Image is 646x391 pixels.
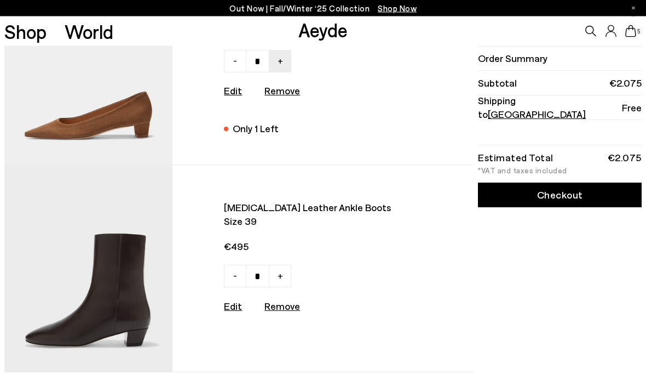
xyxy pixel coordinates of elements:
p: Out Now | Fall/Winter ‘25 Collection [229,2,417,15]
u: Remove [264,301,300,313]
span: [GEOGRAPHIC_DATA] [488,108,586,120]
span: 5 [636,29,642,35]
div: *VAT and taxes included [478,167,642,174]
a: Edit [224,85,242,97]
a: Aeyde [298,18,348,41]
a: Edit [224,301,242,313]
span: + [278,269,283,282]
span: Shipping to [478,94,622,121]
a: Checkout [478,183,642,207]
div: €2.075 [608,154,642,161]
span: - [233,54,237,67]
li: Subtotal [478,71,642,95]
li: Order Summary [478,46,642,71]
span: [MEDICAL_DATA] leather ankle boots [224,201,407,215]
a: + [269,265,291,288]
a: - [224,50,246,73]
a: - [224,265,246,288]
a: World [65,22,113,41]
u: Remove [264,85,300,97]
a: Shop [4,22,47,41]
span: - [233,269,237,282]
span: €495 [224,240,407,254]
span: Free [622,101,642,115]
img: AEYDE_YASMIN_CALF_LEATHER_MOKA_1_2_580x.jpg [4,166,172,373]
div: Only 1 Left [233,122,279,137]
span: Navigate to /collections/new-in [378,3,417,13]
span: Size 39 [224,215,407,229]
div: Estimated Total [478,154,553,161]
span: €2.075 [609,76,642,90]
a: 5 [625,25,636,37]
span: + [278,54,283,67]
a: + [269,50,291,73]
